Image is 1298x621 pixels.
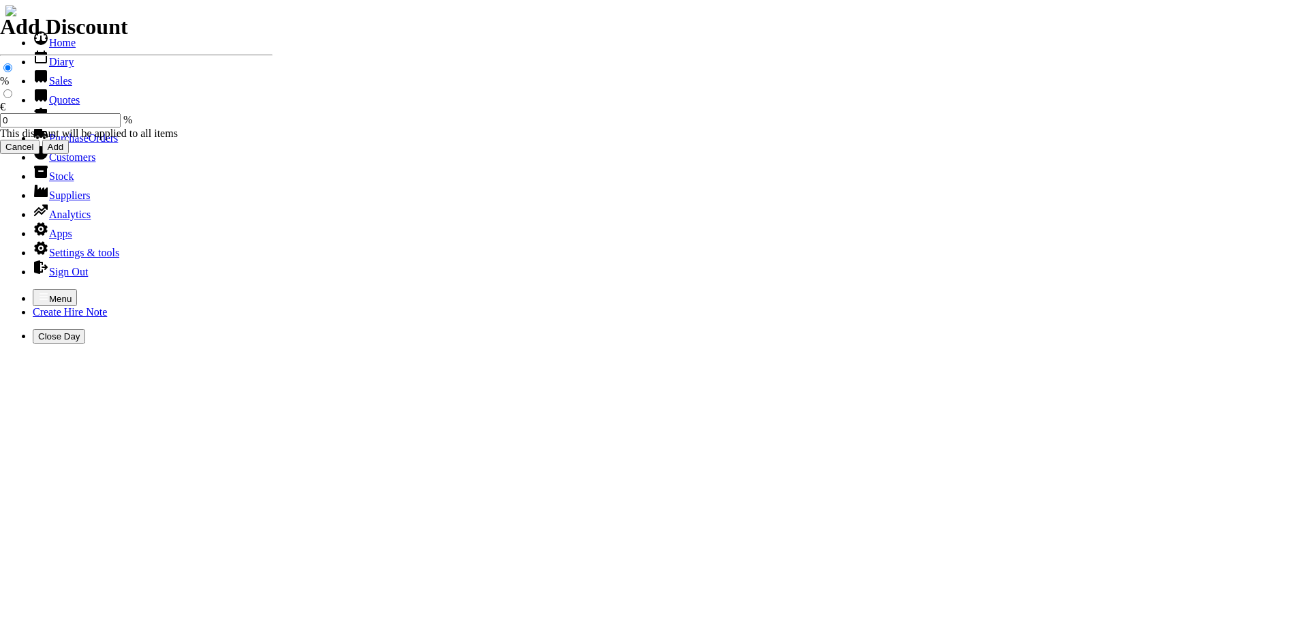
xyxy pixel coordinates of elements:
a: Apps [33,228,72,239]
a: Analytics [33,209,91,220]
a: Create Hire Note [33,306,107,318]
button: Menu [33,289,77,306]
a: Suppliers [33,190,90,201]
input: % [3,63,12,72]
input: € [3,89,12,98]
a: Stock [33,170,74,182]
span: % [123,114,132,125]
li: Hire Notes [33,106,1293,125]
li: Sales [33,68,1293,87]
li: Stock [33,164,1293,183]
button: Close Day [33,329,85,344]
a: Customers [33,151,95,163]
a: Settings & tools [33,247,119,258]
input: Add [42,140,69,154]
a: Sign Out [33,266,88,277]
li: Suppliers [33,183,1293,202]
